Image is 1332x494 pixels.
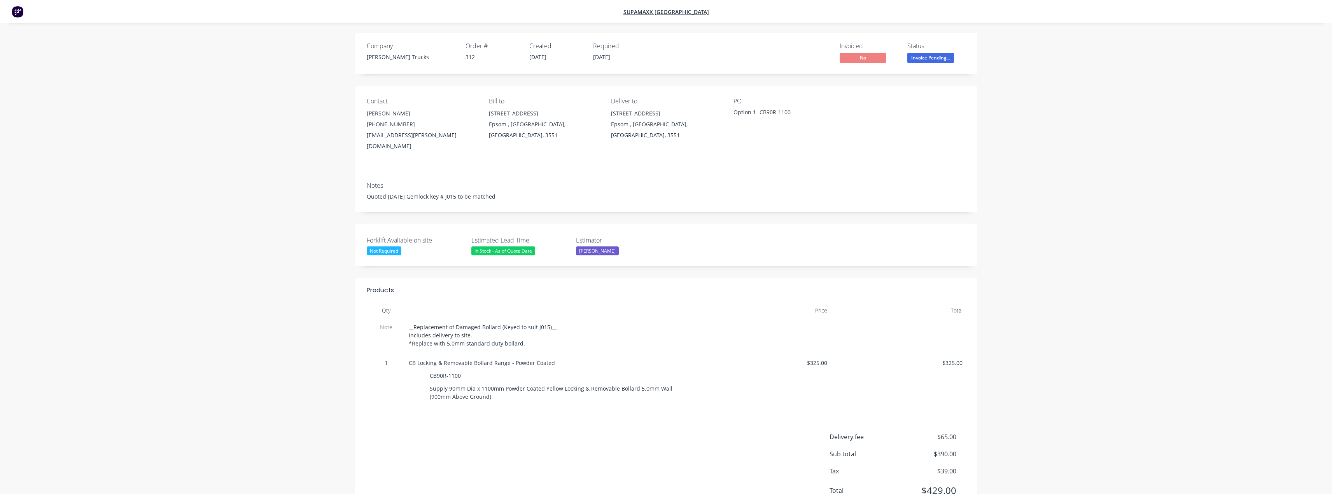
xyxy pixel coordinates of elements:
[898,449,956,459] span: $390.00
[367,119,476,130] div: [PHONE_NUMBER]
[427,370,464,381] div: CB90R-1100
[367,108,476,152] div: [PERSON_NAME][PHONE_NUMBER][EMAIL_ADDRESS][PERSON_NAME][DOMAIN_NAME]
[12,6,23,17] img: Factory
[733,108,831,119] div: Option 1- CB90R-1100
[367,130,476,152] div: [EMAIL_ADDRESS][PERSON_NAME][DOMAIN_NAME]
[367,98,476,105] div: Contact
[489,108,599,141] div: [STREET_ADDRESS]Epsom , [GEOGRAPHIC_DATA], [GEOGRAPHIC_DATA], 3551
[370,359,403,367] span: 1
[367,303,406,318] div: Qty
[409,323,557,347] span: __Replacement of Damaged Bollard (Keyed to suit J015)__ Includes delivery to site. *Replace with ...
[840,53,886,63] span: No
[471,246,535,255] div: In Stock - As of Quote Date
[409,359,555,367] span: CB Locking & Removable Bollard Range - Powder Coated
[489,108,599,119] div: [STREET_ADDRESS]
[833,359,963,367] span: $325.00
[898,466,956,476] span: $39.00
[611,108,721,141] div: [STREET_ADDRESS]Epsom , [GEOGRAPHIC_DATA], [GEOGRAPHIC_DATA], 3551
[489,119,599,141] div: Epsom , [GEOGRAPHIC_DATA], [GEOGRAPHIC_DATA], 3551
[471,236,569,245] label: Estimated Lead Time
[489,98,599,105] div: Bill to
[529,42,584,50] div: Created
[367,42,456,50] div: Company
[840,42,898,50] div: Invoiced
[367,182,966,189] div: Notes
[907,42,966,50] div: Status
[623,8,709,16] a: Supamaxx [GEOGRAPHIC_DATA]
[367,246,401,255] div: Not Required
[695,303,831,318] div: Price
[367,236,464,245] label: Forklift Avaliable on site
[830,432,899,442] span: Delivery fee
[733,98,843,105] div: PO
[367,192,966,201] div: Quoted [DATE] Gemlock key # J015 to be matched
[576,246,619,255] div: [PERSON_NAME]
[830,466,899,476] span: Tax
[907,53,954,63] span: Invoice Pending...
[611,119,721,141] div: Epsom , [GEOGRAPHIC_DATA], [GEOGRAPHIC_DATA], 3551
[466,53,520,61] div: 312
[611,98,721,105] div: Deliver to
[529,53,546,61] span: [DATE]
[367,108,476,119] div: [PERSON_NAME]
[830,449,899,459] span: Sub total
[367,286,394,295] div: Products
[593,42,648,50] div: Required
[576,236,673,245] label: Estimator
[367,53,456,61] div: [PERSON_NAME] Trucks
[593,53,610,61] span: [DATE]
[898,432,956,442] span: $65.00
[830,303,966,318] div: Total
[611,108,721,119] div: [STREET_ADDRESS]
[370,323,403,331] span: Note
[466,42,520,50] div: Order #
[698,359,828,367] span: $325.00
[427,383,686,402] div: Supply 90mm Dia x 1100mm Powder Coated Yellow Locking & Removable Bollard 5.0mm Wall (900mm Above...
